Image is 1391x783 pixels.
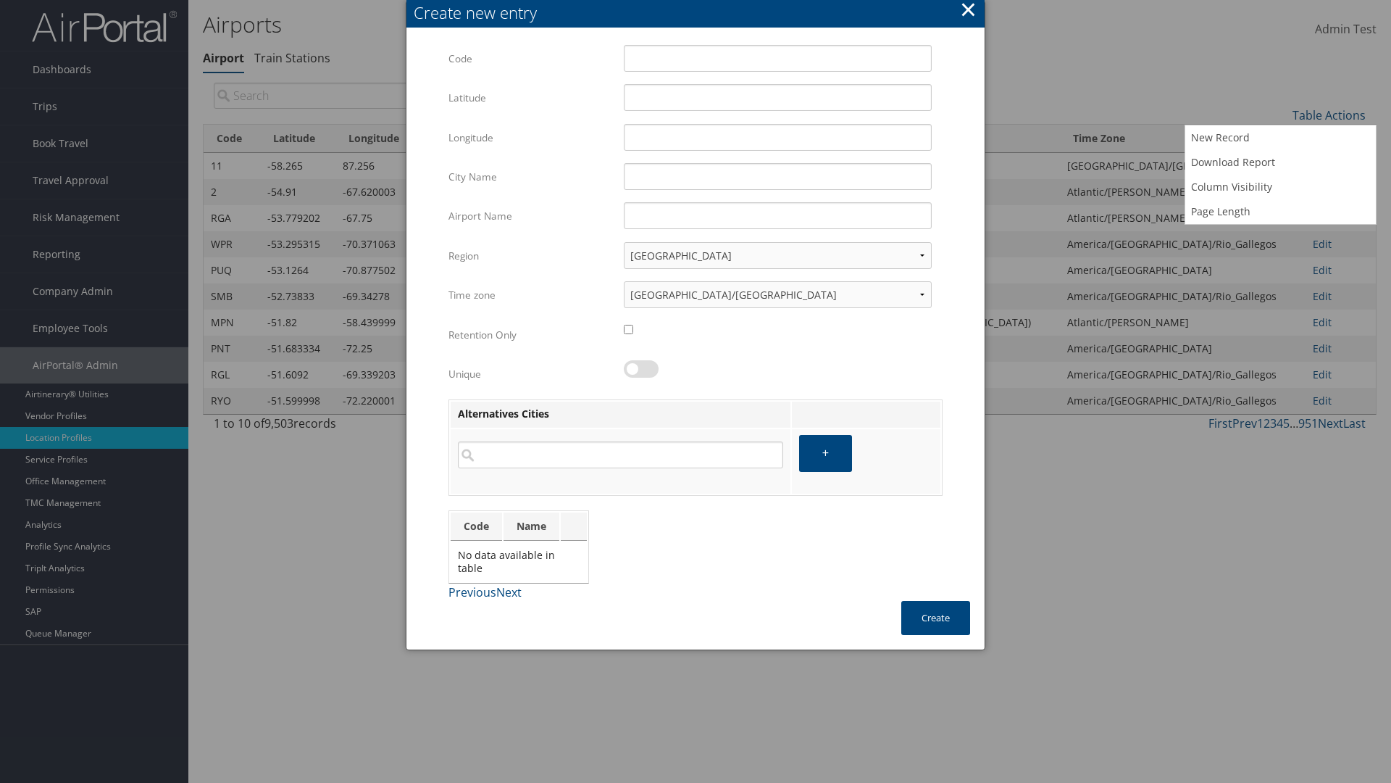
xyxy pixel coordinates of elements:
[448,321,613,349] label: Retention Only
[1185,175,1376,199] a: Column Visibility
[504,513,559,541] th: Name: activate to sort column ascending
[448,202,613,230] label: Airport Name
[448,84,613,112] label: Latitude
[496,584,522,600] a: Next
[901,601,970,635] button: Create
[451,542,587,581] td: No data available in table
[1185,199,1376,224] a: Page Length
[448,584,496,600] a: Previous
[799,435,852,472] button: +
[448,281,613,309] label: Time zone
[1185,125,1376,150] a: New Record
[451,402,790,428] th: Alternatives Cities
[448,124,613,152] label: Longitude
[414,1,985,24] div: Create new entry
[448,163,613,191] label: City Name
[1185,150,1376,175] a: Download Report
[448,242,613,270] label: Region
[561,513,587,541] th: : activate to sort column ascending
[448,45,613,72] label: Code
[451,513,502,541] th: Code: activate to sort column ascending
[448,360,613,388] label: Unique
